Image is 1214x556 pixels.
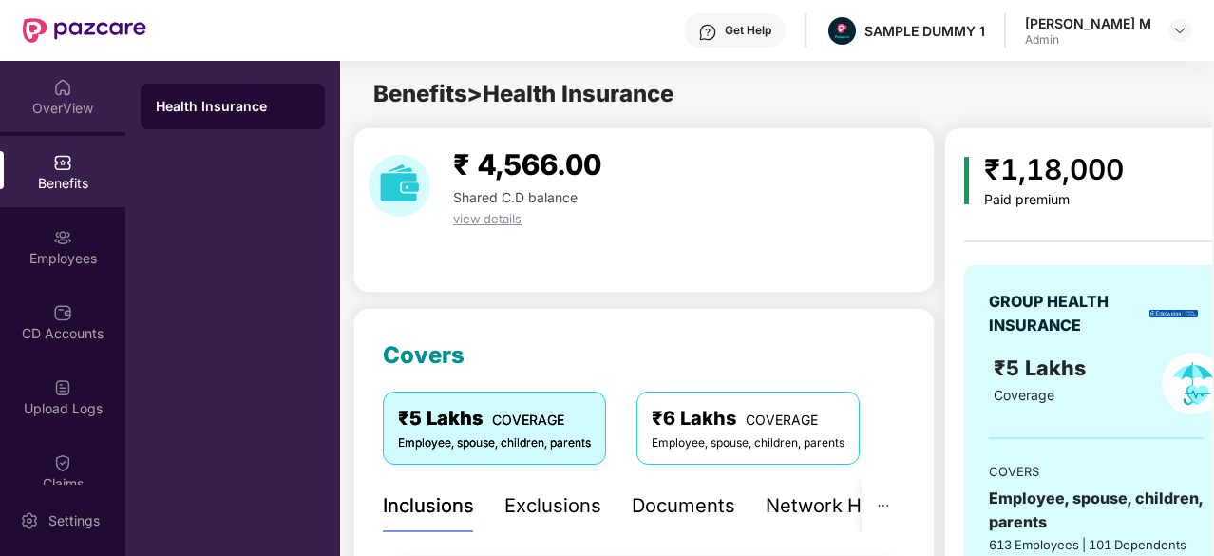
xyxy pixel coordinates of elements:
[20,511,39,530] img: svg+xml;base64,PHN2ZyBpZD0iU2V0dGluZy0yMHgyMCIgeG1sbnM9Imh0dHA6Ly93d3cudzMub3JnLzIwMDAvc3ZnIiB3aW...
[989,487,1204,534] div: Employee, spouse, children, parents
[398,404,591,433] div: ₹5 Lakhs
[53,78,72,97] img: svg+xml;base64,PHN2ZyBpZD0iSG9tZSIgeG1sbnM9Imh0dHA6Ly93d3cudzMub3JnLzIwMDAvc3ZnIiB3aWR0aD0iMjAiIG...
[53,303,72,322] img: svg+xml;base64,PHN2ZyBpZD0iQ0RfQWNjb3VudHMiIGRhdGEtbmFtZT0iQ0QgQWNjb3VudHMiIHhtbG5zPSJodHRwOi8vd3...
[828,17,856,45] img: Pazcare_Alternative_logo-01-01.png
[766,491,932,521] div: Network Hospitals
[398,434,591,452] div: Employee, spouse, children, parents
[698,23,717,42] img: svg+xml;base64,PHN2ZyBpZD0iSGVscC0zMngzMiIgeG1sbnM9Imh0dHA6Ly93d3cudzMub3JnLzIwMDAvc3ZnIiB3aWR0aD...
[725,23,771,38] div: Get Help
[156,97,310,116] div: Health Insurance
[453,147,601,182] span: ₹ 4,566.00
[383,341,465,369] span: Covers
[989,462,1204,481] div: COVERS
[632,491,735,521] div: Documents
[1149,310,1198,317] img: insurerLogo
[989,290,1143,337] div: GROUP HEALTH INSURANCE
[984,192,1124,208] div: Paid premium
[984,147,1124,192] div: ₹1,18,000
[862,480,905,532] button: ellipsis
[492,412,564,428] span: COVERAGE
[746,412,818,428] span: COVERAGE
[652,404,844,433] div: ₹6 Lakhs
[1172,23,1187,38] img: svg+xml;base64,PHN2ZyBpZD0iRHJvcGRvd24tMzJ4MzIiIHhtbG5zPSJodHRwOi8vd3d3LnczLm9yZy8yMDAwL3N2ZyIgd2...
[23,18,146,43] img: New Pazcare Logo
[53,228,72,247] img: svg+xml;base64,PHN2ZyBpZD0iRW1wbG95ZWVzIiB4bWxucz0iaHR0cDovL3d3dy53My5vcmcvMjAwMC9zdmciIHdpZHRoPS...
[877,499,890,512] span: ellipsis
[504,491,601,521] div: Exclusions
[383,491,474,521] div: Inclusions
[1025,32,1151,48] div: Admin
[994,355,1091,380] span: ₹5 Lakhs
[453,211,522,226] span: view details
[373,80,673,107] span: Benefits > Health Insurance
[53,378,72,397] img: svg+xml;base64,PHN2ZyBpZD0iVXBsb2FkX0xvZ3MiIGRhdGEtbmFtZT0iVXBsb2FkIExvZ3MiIHhtbG5zPSJodHRwOi8vd3...
[1025,14,1151,32] div: [PERSON_NAME] M
[369,155,430,217] img: download
[53,153,72,172] img: svg+xml;base64,PHN2ZyBpZD0iQmVuZWZpdHMiIHhtbG5zPSJodHRwOi8vd3d3LnczLm9yZy8yMDAwL3N2ZyIgd2lkdGg9Ij...
[53,453,72,472] img: svg+xml;base64,PHN2ZyBpZD0iQ2xhaW0iIHhtbG5zPSJodHRwOi8vd3d3LnczLm9yZy8yMDAwL3N2ZyIgd2lkdGg9IjIwIi...
[453,189,578,205] span: Shared C.D balance
[864,22,985,40] div: SAMPLE DUMMY 1
[964,157,969,204] img: icon
[652,434,844,452] div: Employee, spouse, children, parents
[989,535,1204,554] div: 613 Employees | 101 Dependents
[994,387,1054,403] span: Coverage
[43,511,105,530] div: Settings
